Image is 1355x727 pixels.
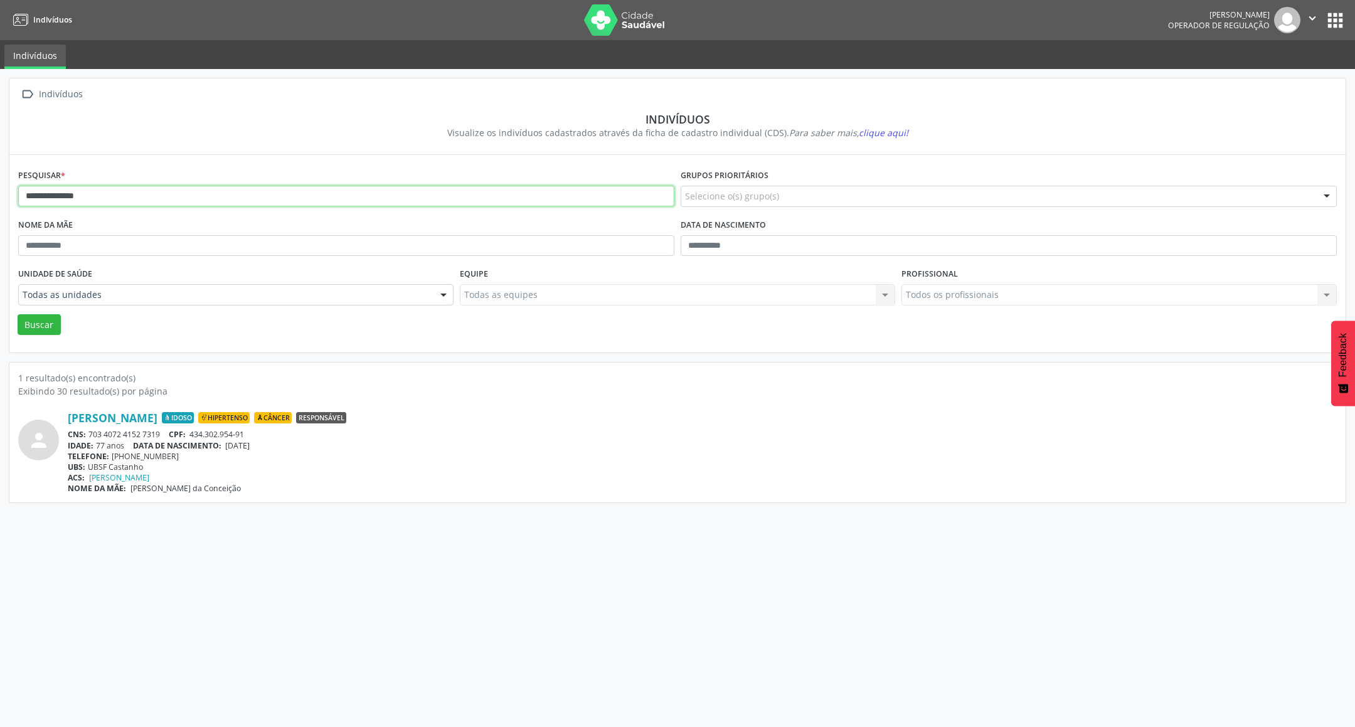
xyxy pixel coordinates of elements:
[198,412,250,423] span: Hipertenso
[1274,7,1300,33] img: img
[1337,333,1349,377] span: Feedback
[68,429,86,440] span: CNS:
[18,166,65,186] label: Pesquisar
[681,216,766,235] label: Data de nascimento
[68,472,85,483] span: ACS:
[23,289,428,301] span: Todas as unidades
[1168,9,1270,20] div: [PERSON_NAME]
[68,411,157,425] a: [PERSON_NAME]
[296,412,346,423] span: Responsável
[18,216,73,235] label: Nome da mãe
[68,451,109,462] span: TELEFONE:
[18,265,92,284] label: Unidade de saúde
[9,9,72,30] a: Indivíduos
[254,412,292,423] span: Câncer
[460,265,488,284] label: Equipe
[133,440,221,451] span: DATA DE NASCIMENTO:
[18,85,36,103] i: 
[68,440,93,451] span: IDADE:
[1331,321,1355,406] button: Feedback - Mostrar pesquisa
[68,429,1337,440] div: 703 4072 4152 7319
[681,166,768,186] label: Grupos prioritários
[789,127,908,139] i: Para saber mais,
[1168,20,1270,31] span: Operador de regulação
[1300,7,1324,33] button: 
[36,85,85,103] div: Indivíduos
[27,112,1328,126] div: Indivíduos
[18,85,85,103] a:  Indivíduos
[89,472,149,483] a: [PERSON_NAME]
[225,440,250,451] span: [DATE]
[33,14,72,25] span: Indivíduos
[169,429,186,440] span: CPF:
[18,385,1337,398] div: Exibindo 30 resultado(s) por página
[68,462,1337,472] div: UBSF Castanho
[1305,11,1319,25] i: 
[68,440,1337,451] div: 77 anos
[18,314,61,336] button: Buscar
[68,451,1337,462] div: [PHONE_NUMBER]
[18,371,1337,385] div: 1 resultado(s) encontrado(s)
[685,189,779,203] span: Selecione o(s) grupo(s)
[859,127,908,139] span: clique aqui!
[162,412,194,423] span: Idoso
[27,126,1328,139] div: Visualize os indivíduos cadastrados através da ficha de cadastro individual (CDS).
[68,462,85,472] span: UBS:
[1324,9,1346,31] button: apps
[28,429,50,452] i: person
[4,45,66,69] a: Indivíduos
[189,429,244,440] span: 434.302.954-91
[68,483,126,494] span: NOME DA MÃE:
[130,483,241,494] span: [PERSON_NAME] da Conceição
[901,265,958,284] label: Profissional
